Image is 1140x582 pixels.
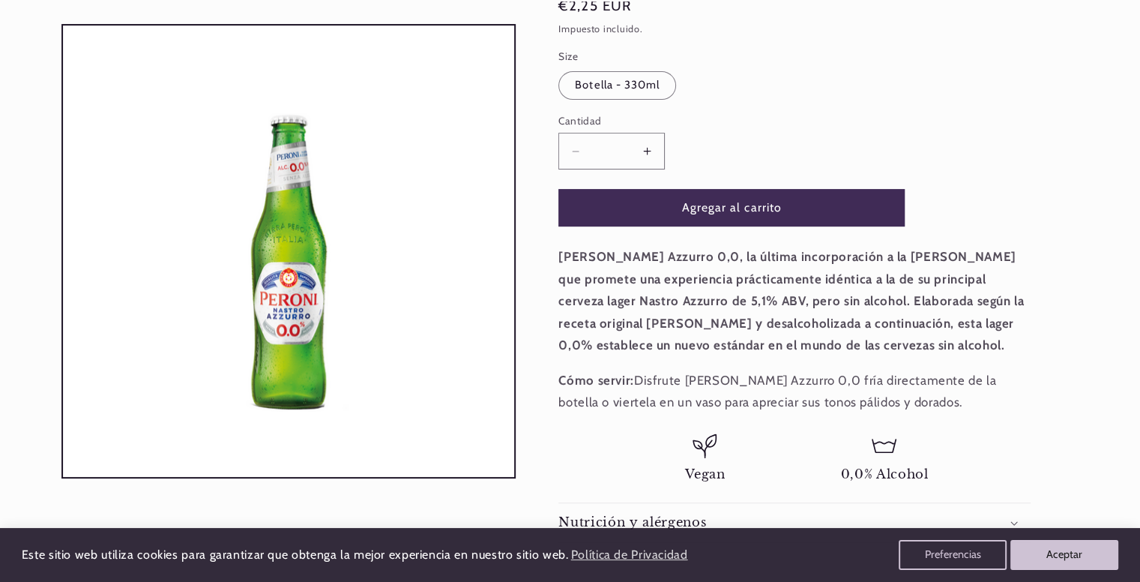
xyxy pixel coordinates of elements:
label: Cantidad [558,113,905,128]
span: 0,0% Alcohol [840,466,928,482]
span: Vegan [684,466,725,482]
div: Impuesto incluido. [558,22,1031,37]
button: Aceptar [1010,540,1118,570]
legend: Size [558,49,579,64]
media-gallery: Visor de la galería [58,24,519,478]
span: Este sitio web utiliza cookies para garantizar que obtenga la mejor experiencia en nuestro sitio ... [22,547,569,562]
summary: Nutrición y alérgenos [558,503,1031,543]
button: Agregar al carrito [558,189,905,226]
strong: [PERSON_NAME] Azzurro 0,0, la última incorporación a la [PERSON_NAME] que promete una experiencia... [558,249,1024,352]
h2: Nutrición y alérgenos [558,514,706,530]
a: Política de Privacidad (opens in a new tab) [568,542,690,568]
label: Botella - 330ml [558,71,676,100]
button: Preferencias [899,540,1007,570]
p: Disfrute [PERSON_NAME] Azzurro 0,0 fría directamente de la botella o viertela en un vaso para apr... [558,370,1031,414]
strong: Cómo servir: [558,373,634,388]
